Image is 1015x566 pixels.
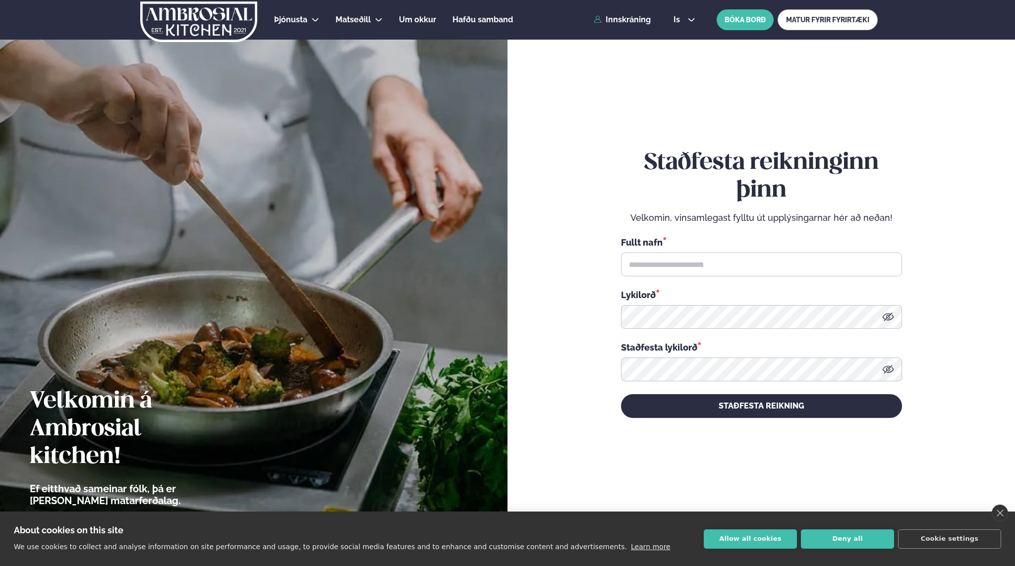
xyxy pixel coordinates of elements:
[898,529,1001,549] button: Cookie settings
[399,14,436,26] a: Um okkur
[336,14,371,26] a: Matseðill
[621,341,902,354] div: Staðfesta lykilorð
[274,14,307,26] a: Þjónusta
[452,14,513,26] a: Hafðu samband
[30,388,235,471] h2: Velkomin á Ambrosial kitchen!
[778,9,878,30] a: MATUR FYRIR FYRIRTÆKI
[452,15,513,24] span: Hafðu samband
[621,149,902,205] h2: Staðfesta reikninginn þinn
[992,505,1008,521] a: close
[621,288,902,301] div: Lykilorð
[666,16,703,24] button: is
[717,9,774,30] button: BÓKA BORÐ
[14,543,627,551] p: We use cookies to collect and analyse information on site performance and usage, to provide socia...
[621,236,902,249] div: Fullt nafn
[399,15,436,24] span: Um okkur
[621,212,902,224] p: Velkomin, vinsamlegast fylltu út upplýsingarnar hér að neðan!
[30,483,235,507] p: Ef eitthvað sameinar fólk, þá er [PERSON_NAME] matarferðalag.
[336,15,371,24] span: Matseðill
[674,16,683,24] span: is
[801,529,894,549] button: Deny all
[274,15,307,24] span: Þjónusta
[631,543,671,551] a: Learn more
[704,529,797,549] button: Allow all cookies
[621,394,902,418] button: STAÐFESTA REIKNING
[140,1,258,42] img: logo
[594,15,651,24] a: Innskráning
[14,525,123,535] strong: About cookies on this site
